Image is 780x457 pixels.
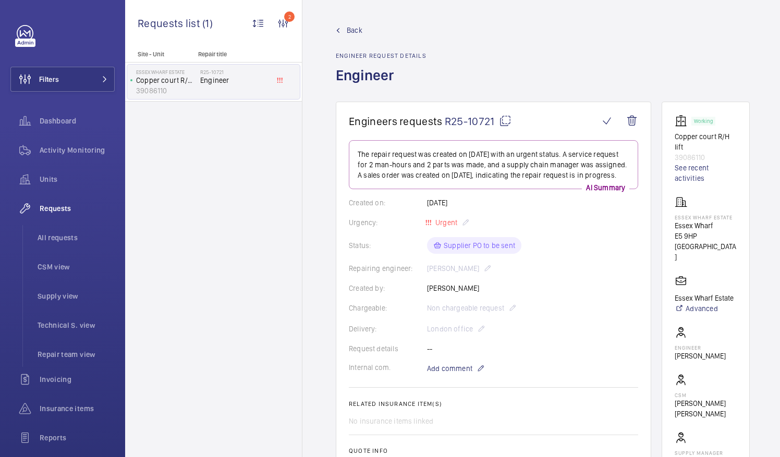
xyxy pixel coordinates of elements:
p: E5 9HP [GEOGRAPHIC_DATA] [675,231,737,262]
p: Supply manager [675,450,737,456]
span: Supply view [38,291,115,301]
p: The repair request was created on [DATE] with an urgent status. A service request for 2 man-hours... [358,149,629,180]
p: Engineer [675,344,726,351]
span: All requests [38,232,115,243]
span: Reports [40,433,115,443]
span: Filters [39,74,59,84]
p: [PERSON_NAME] [675,351,726,361]
a: See recent activities [675,163,737,183]
span: Dashboard [40,116,115,126]
h2: Engineer request details [336,52,426,59]
h2: Quote info [349,447,638,454]
p: 39086110 [136,85,196,96]
p: Essex Wharf Estate [675,293,734,303]
p: Essex Wharf [675,220,737,231]
span: Activity Monitoring [40,145,115,155]
span: Technical S. view [38,320,115,330]
h1: Engineer [336,66,426,102]
span: Invoicing [40,374,115,385]
span: R25-10721 [445,115,511,128]
p: Essex Wharf Estate [675,214,737,220]
span: Engineers requests [349,115,443,128]
p: AI Summary [582,182,629,193]
span: Back [347,25,362,35]
h2: Related insurance item(s) [349,400,638,407]
p: [PERSON_NAME] [PERSON_NAME] [675,398,737,419]
p: Site - Unit [125,51,194,58]
p: Essex Wharf Estate [136,69,196,75]
button: Filters [10,67,115,92]
a: Advanced [675,303,734,314]
span: CSM view [38,262,115,272]
span: Add comment [427,363,472,374]
span: Requests [40,203,115,214]
span: Engineer [200,75,269,85]
span: Requests list [138,17,202,30]
span: Repair team view [38,349,115,360]
span: Insurance items [40,403,115,414]
p: Copper court R/H lift [136,75,196,85]
p: 39086110 [675,152,737,163]
h2: R25-10721 [200,69,269,75]
p: CSM [675,392,737,398]
p: Repair title [198,51,267,58]
img: elevator.svg [675,115,691,127]
span: Units [40,174,115,184]
p: Working [694,119,713,123]
p: Copper court R/H lift [675,131,737,152]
